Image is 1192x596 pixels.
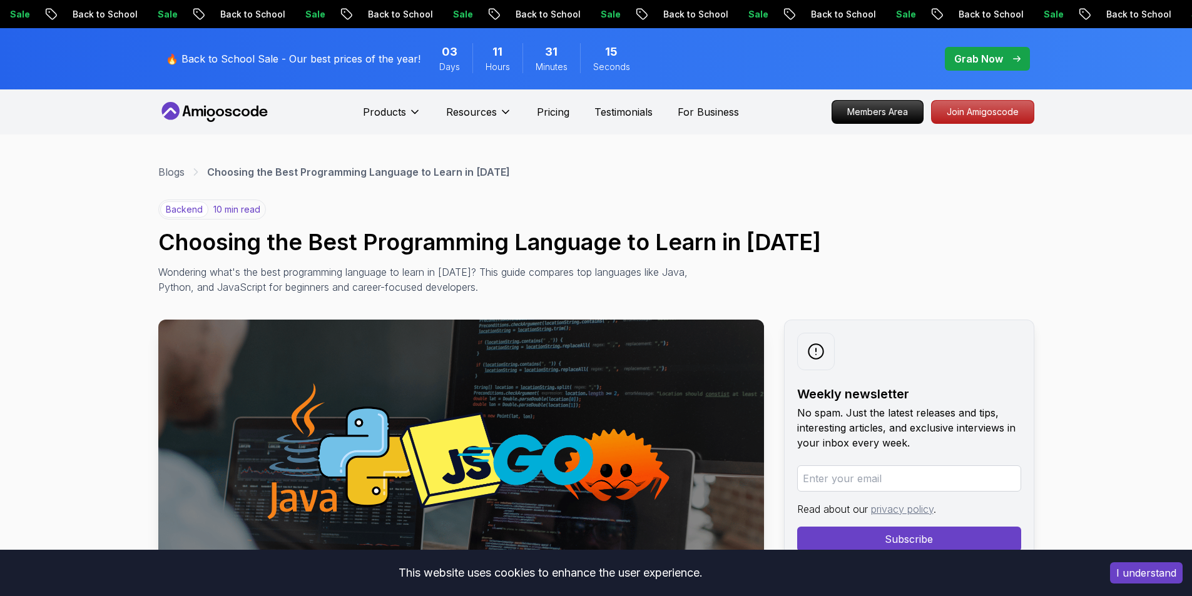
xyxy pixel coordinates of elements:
p: Sale [235,8,275,21]
span: 11 Hours [492,43,502,61]
p: Sale [974,8,1014,21]
p: 🔥 Back to School Sale - Our best prices of the year! [166,51,420,66]
a: Join Amigoscode [931,100,1034,124]
p: Back to School [3,8,88,21]
p: Sale [88,8,128,21]
span: Minutes [536,61,568,73]
p: Join Amigoscode [932,101,1034,123]
a: Testimonials [594,104,653,119]
p: Resources [446,104,497,119]
p: Back to School [150,8,235,21]
p: Back to School [889,8,974,21]
span: 31 Minutes [545,43,558,61]
p: Sale [1121,8,1161,21]
h2: Weekly newsletter [797,385,1021,403]
button: Products [363,104,421,129]
a: For Business [678,104,739,119]
p: Back to School [298,8,383,21]
p: Grab Now [954,51,1003,66]
p: Sale [383,8,423,21]
p: backend [160,201,208,218]
a: Pricing [537,104,569,119]
p: Read about our . [797,502,1021,517]
p: Sale [531,8,571,21]
p: Back to School [1036,8,1121,21]
span: 3 Days [442,43,457,61]
p: Members Area [832,101,923,123]
div: This website uses cookies to enhance the user experience. [9,559,1091,587]
h1: Choosing the Best Programming Language to Learn in [DATE] [158,230,1034,255]
p: No spam. Just the latest releases and tips, interesting articles, and exclusive interviews in you... [797,405,1021,450]
span: Hours [486,61,510,73]
p: Sale [678,8,718,21]
p: Wondering what's the best programming language to learn in [DATE]? This guide compares top langua... [158,265,719,295]
a: Blogs [158,164,185,179]
p: Back to School [593,8,678,21]
p: Back to School [741,8,826,21]
p: Choosing the Best Programming Language to Learn in [DATE] [207,164,510,179]
p: 10 min read [213,203,260,216]
p: Sale [826,8,866,21]
span: 15 Seconds [605,43,618,61]
a: Members Area [832,100,924,124]
p: Back to School [446,8,531,21]
input: Enter your email [797,465,1021,492]
span: Days [439,61,460,73]
span: Seconds [593,61,630,73]
a: privacy policy [871,503,934,515]
button: Resources [446,104,512,129]
button: Accept cookies [1110,562,1183,583]
p: Products [363,104,406,119]
button: Subscribe [797,527,1021,552]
